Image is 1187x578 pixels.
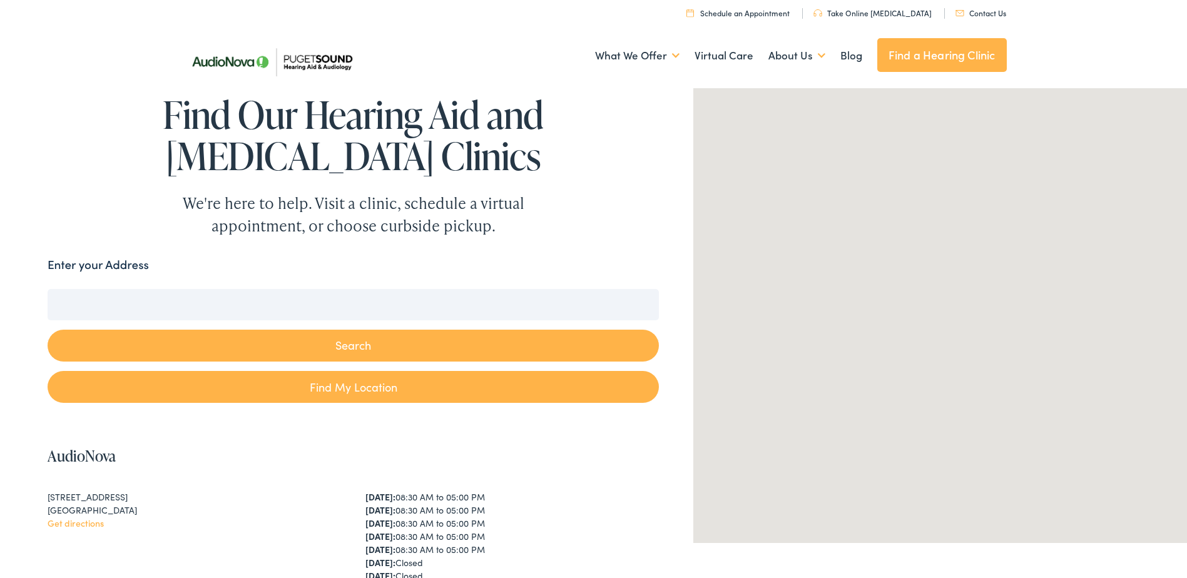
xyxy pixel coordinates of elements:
[595,33,680,79] a: What We Offer
[48,256,149,274] label: Enter your Address
[840,33,862,79] a: Blog
[48,490,341,504] div: [STREET_ADDRESS]
[365,504,395,516] strong: [DATE]:
[48,445,116,466] a: AudioNova
[48,517,104,529] a: Get directions
[48,289,659,320] input: Enter your address or zip code
[877,38,1007,72] a: Find a Hearing Clinic
[365,543,395,555] strong: [DATE]:
[365,556,395,569] strong: [DATE]:
[686,8,790,18] a: Schedule an Appointment
[813,9,822,17] img: utility icon
[365,517,395,529] strong: [DATE]:
[48,371,659,403] a: Find My Location
[955,10,964,16] img: utility icon
[813,8,932,18] a: Take Online [MEDICAL_DATA]
[365,530,395,542] strong: [DATE]:
[48,504,341,517] div: [GEOGRAPHIC_DATA]
[768,33,825,79] a: About Us
[955,8,1006,18] a: Contact Us
[365,490,395,503] strong: [DATE]:
[48,94,659,176] h1: Find Our Hearing Aid and [MEDICAL_DATA] Clinics
[153,192,554,237] div: We're here to help. Visit a clinic, schedule a virtual appointment, or choose curbside pickup.
[695,33,753,79] a: Virtual Care
[686,9,694,17] img: utility icon
[48,330,659,362] button: Search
